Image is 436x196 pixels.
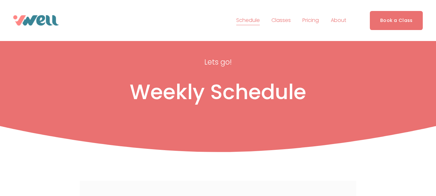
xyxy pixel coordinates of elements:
h1: Weekly Schedule [25,79,412,105]
span: Classes [271,16,291,25]
a: Book a Class [370,11,423,30]
a: Pricing [302,15,319,26]
a: Schedule [236,15,260,26]
a: folder dropdown [331,15,346,26]
span: About [331,16,346,25]
img: VWell [13,15,59,26]
p: Lets go! [138,56,298,68]
a: folder dropdown [271,15,291,26]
